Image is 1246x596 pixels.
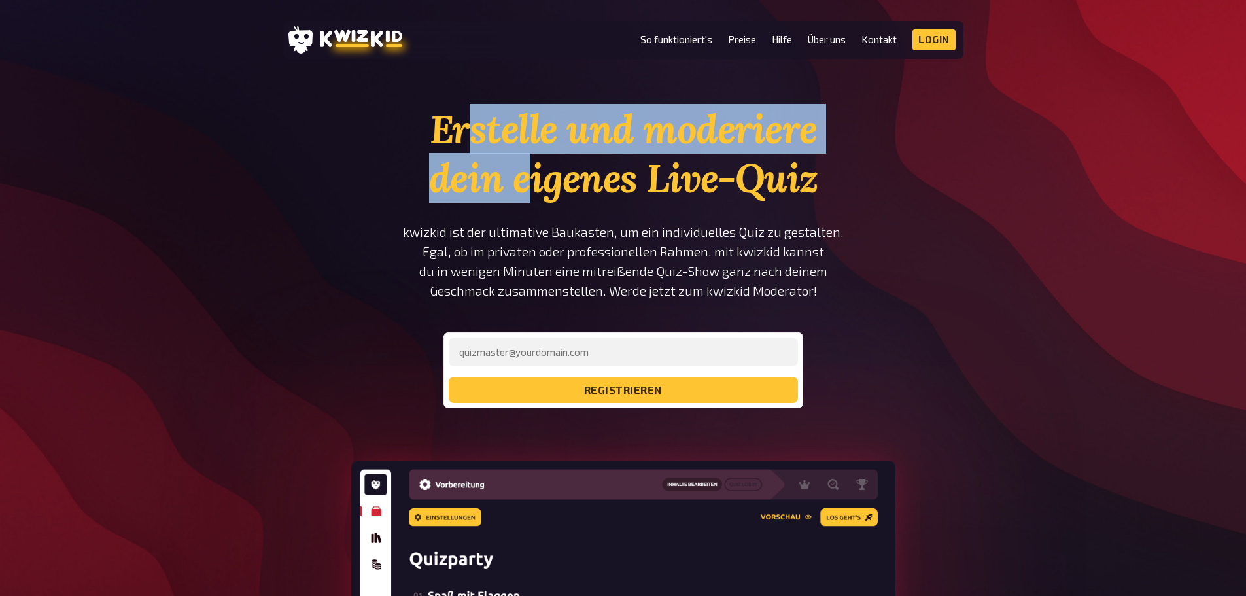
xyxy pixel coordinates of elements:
[912,29,956,50] a: Login
[772,34,792,45] a: Hilfe
[449,338,798,366] input: quizmaster@yourdomain.com
[808,34,846,45] a: Über uns
[402,222,844,301] p: kwizkid ist der ultimative Baukasten, um ein individuelles Quiz zu gestalten. Egal, ob im private...
[449,377,798,403] button: registrieren
[402,105,844,203] h1: Erstelle und moderiere dein eigenes Live-Quiz
[640,34,712,45] a: So funktioniert's
[861,34,897,45] a: Kontakt
[728,34,756,45] a: Preise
